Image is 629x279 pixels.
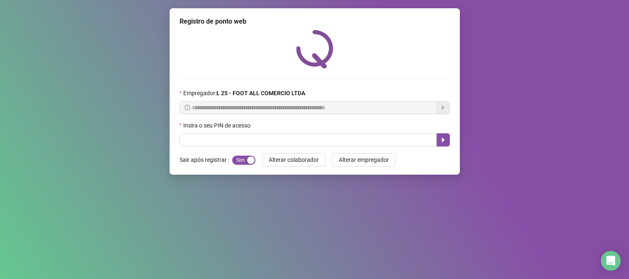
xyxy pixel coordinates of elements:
span: Empregador : [183,89,305,98]
strong: L 25 - FOOT ALL COMERCIO LTDA [216,90,305,96]
span: Alterar empregador [339,155,389,164]
div: Open Intercom Messenger [601,251,621,271]
button: Alterar colaborador [262,153,325,166]
label: Insira o seu PIN de acesso [180,121,256,130]
span: Alterar colaborador [269,155,319,164]
span: info-circle [185,105,190,111]
button: Alterar empregador [332,153,396,166]
img: QRPoint [296,30,333,68]
label: Sair após registrar [180,153,232,166]
div: Registro de ponto web [180,17,450,26]
span: caret-right [440,137,447,143]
